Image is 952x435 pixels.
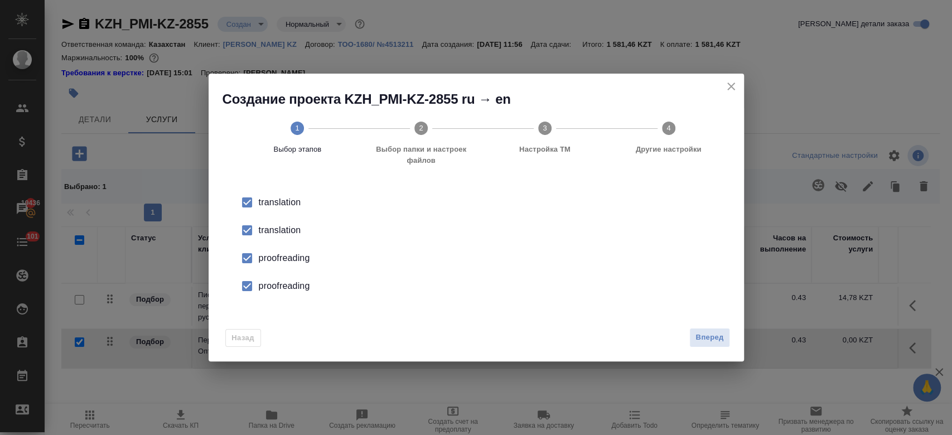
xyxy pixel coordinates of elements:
span: Другие настройки [611,144,726,155]
button: Вперед [689,328,729,347]
div: proofreading [259,279,717,293]
text: 4 [666,124,670,132]
span: Настройка ТМ [487,144,602,155]
button: close [723,78,740,95]
div: translation [259,196,717,209]
span: Выбор этапов [240,144,355,155]
div: translation [259,224,717,237]
div: proofreading [259,252,717,265]
text: 1 [296,124,299,132]
span: Выбор папки и настроек файлов [364,144,479,166]
span: Вперед [695,331,723,344]
text: 3 [543,124,547,132]
h2: Создание проекта KZH_PMI-KZ-2855 ru → en [223,90,744,108]
text: 2 [419,124,423,132]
